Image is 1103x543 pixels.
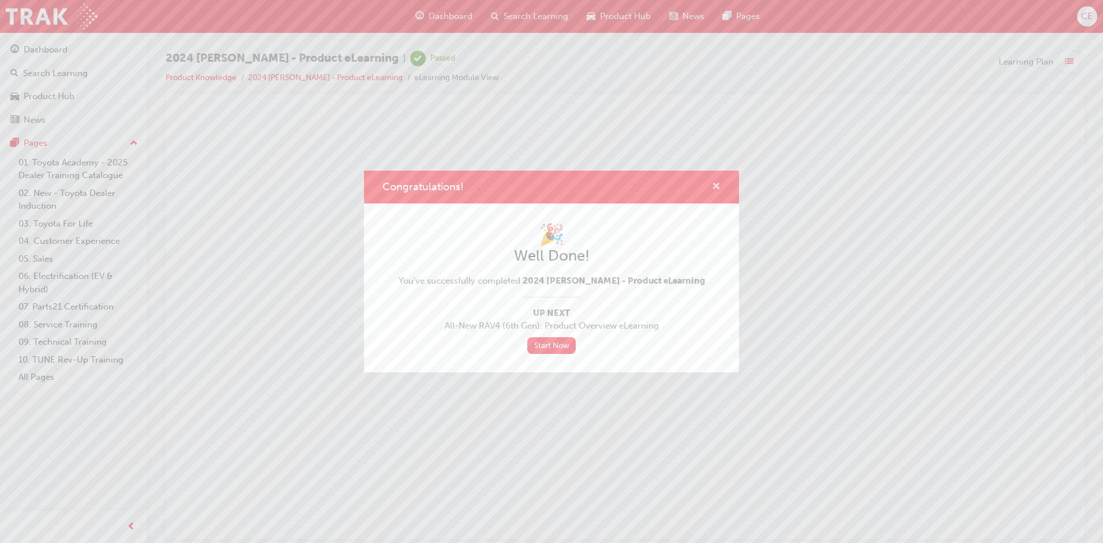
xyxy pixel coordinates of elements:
[399,222,705,247] h1: 🎉
[5,205,896,218] div: You may now leave this page.
[399,307,705,320] span: Up Next
[399,319,705,333] span: All-New RAV4 (6th Gen): Product Overview eLearning
[399,274,705,288] span: You've successfully completed
[712,180,721,194] button: cross-icon
[712,182,721,193] span: cross-icon
[382,180,464,193] span: Congratulations!
[364,171,739,372] div: Congratulations!
[523,276,705,286] span: 2024 [PERSON_NAME] - Product eLearning
[527,337,576,354] a: Start Now
[5,173,896,193] div: 👋 Bye!
[399,247,705,265] h2: Well Done!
